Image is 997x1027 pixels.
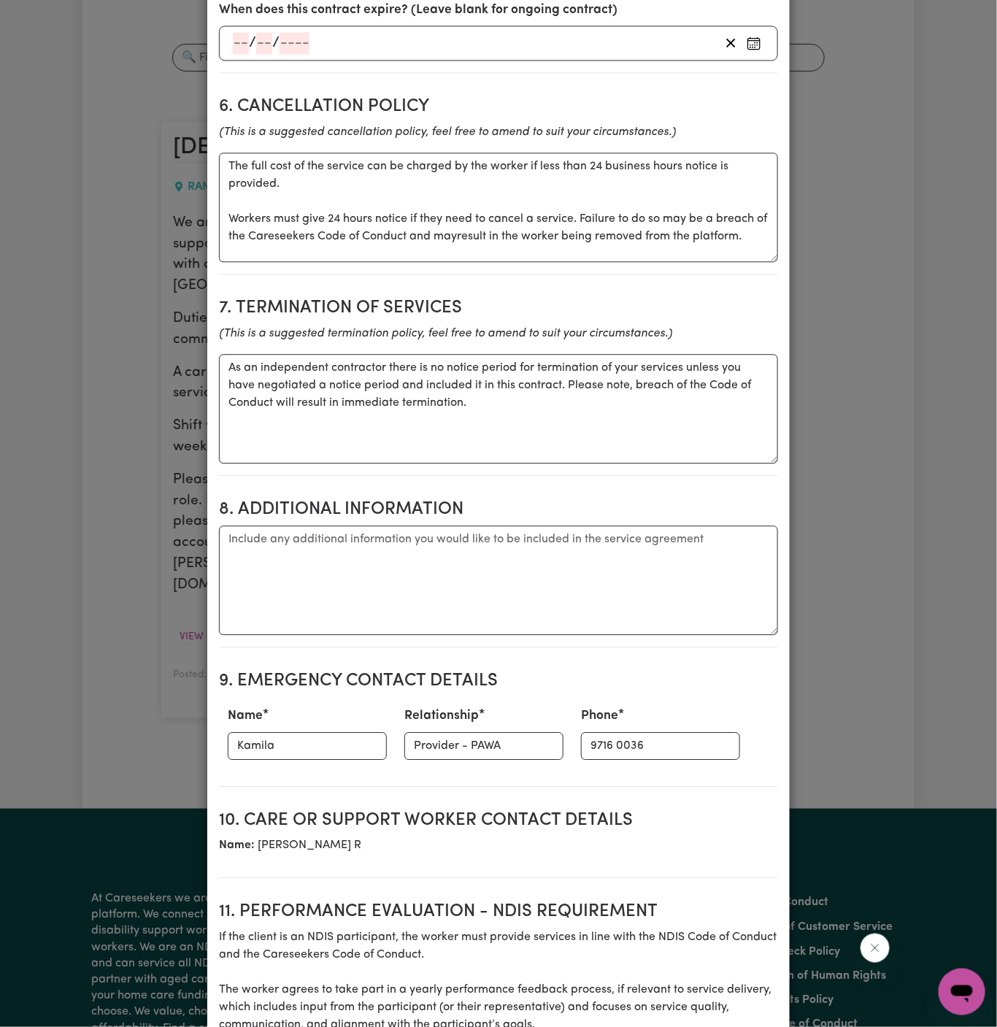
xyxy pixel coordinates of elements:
[219,328,672,339] i: (This is a suggested termination policy, feel free to amend to suit your circumstances.)
[256,32,272,54] input: --
[219,126,676,138] i: (This is a suggested cancellation policy, feel free to amend to suit your circumstances.)
[861,934,890,963] iframe: Close message
[581,707,618,726] label: Phone
[219,836,778,854] p: [PERSON_NAME] R
[249,35,256,51] span: /
[219,1,617,20] label: When does this contract expire? (Leave blank for ongoing contract)
[720,32,742,54] button: Remove contract expiry date
[219,901,778,923] h2: 11. Performance evaluation - NDIS requirement
[9,10,88,22] span: Need any help?
[219,671,778,692] h2: 9. Emergency Contact Details
[280,32,309,54] input: ----
[228,732,387,760] input: e.g. Amber Smith
[219,298,778,319] h2: 7. Termination of Services
[219,153,778,262] textarea: The full cost of the service can be charged by the worker if less than 24 business hours notice i...
[404,707,479,726] label: Relationship
[404,732,563,760] input: e.g. Daughter
[219,839,255,851] b: Name:
[233,32,249,54] input: --
[272,35,280,51] span: /
[219,354,778,464] textarea: As an independent contractor there is no notice period for termination of your services unless yo...
[939,969,985,1015] iframe: Button to launch messaging window
[219,810,778,831] h2: 10. Care or support worker contact details
[219,499,778,520] h2: 8. Additional Information
[228,707,263,726] label: Name
[742,32,766,54] button: Enter an expiry date for this contract (optional)
[219,96,778,118] h2: 6. Cancellation Policy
